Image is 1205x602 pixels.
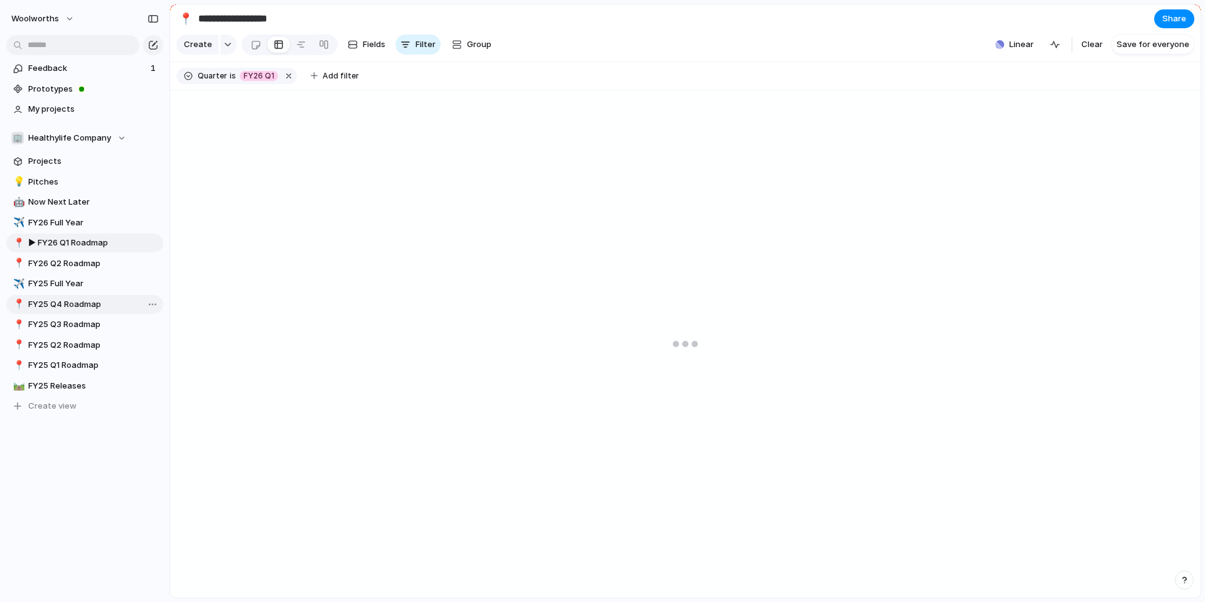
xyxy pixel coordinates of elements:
[11,13,59,25] span: woolworths
[198,70,227,82] span: Quarter
[6,152,163,171] a: Projects
[28,339,159,352] span: FY25 Q2 Roadmap
[6,397,163,416] button: Create view
[467,38,491,51] span: Group
[11,277,24,290] button: ✈️
[363,38,385,51] span: Fields
[28,155,159,168] span: Projects
[151,62,158,75] span: 1
[176,35,218,55] button: Create
[6,213,163,232] a: ✈️FY26 Full Year
[1111,35,1194,55] button: Save for everyone
[13,195,22,210] div: 🤖
[1081,38,1103,51] span: Clear
[13,175,22,189] div: 💡
[11,298,24,311] button: 📍
[11,132,24,144] div: 🏢
[28,298,159,311] span: FY25 Q4 Roadmap
[415,38,436,51] span: Filter
[28,103,159,116] span: My projects
[11,318,24,331] button: 📍
[303,67,367,85] button: Add filter
[6,377,163,395] a: 🛤️FY25 Releases
[1162,13,1186,25] span: Share
[13,256,22,271] div: 📍
[1009,38,1034,51] span: Linear
[28,217,159,229] span: FY26 Full Year
[28,237,159,249] span: ▶︎ FY26 Q1 Roadmap
[28,277,159,290] span: FY25 Full Year
[28,132,111,144] span: Healthylife Company
[395,35,441,55] button: Filter
[230,70,236,82] span: is
[11,380,24,392] button: 🛤️
[1076,35,1108,55] button: Clear
[6,129,163,148] button: 🏢Healthylife Company
[11,339,24,352] button: 📍
[179,10,193,27] div: 📍
[6,274,163,293] a: ✈️FY25 Full Year
[11,359,24,372] button: 📍
[6,100,163,119] a: My projects
[13,338,22,352] div: 📍
[244,70,274,82] span: FY26 Q1
[13,379,22,393] div: 🛤️
[343,35,390,55] button: Fields
[6,173,163,191] a: 💡Pitches
[6,234,163,252] a: 📍▶︎ FY26 Q1 Roadmap
[237,69,281,83] button: FY26 Q1
[6,336,163,355] a: 📍FY25 Q2 Roadmap
[13,215,22,230] div: ✈️
[6,193,163,212] a: 🤖Now Next Later
[1154,9,1194,28] button: Share
[13,297,22,311] div: 📍
[176,9,196,29] button: 📍
[6,315,163,334] a: 📍FY25 Q3 Roadmap
[184,38,212,51] span: Create
[6,80,163,99] a: Prototypes
[28,380,159,392] span: FY25 Releases
[1117,38,1189,51] span: Save for everyone
[28,62,147,75] span: Feedback
[990,35,1039,54] button: Linear
[6,59,163,78] a: Feedback1
[11,217,24,229] button: ✈️
[6,356,163,375] a: 📍FY25 Q1 Roadmap
[11,196,24,208] button: 🤖
[6,254,163,273] a: 📍FY26 Q2 Roadmap
[11,257,24,270] button: 📍
[28,359,159,372] span: FY25 Q1 Roadmap
[13,277,22,291] div: ✈️
[13,236,22,250] div: 📍
[6,295,163,314] a: 📍FY25 Q4 Roadmap
[11,176,24,188] button: 💡
[28,318,159,331] span: FY25 Q3 Roadmap
[6,9,81,29] button: woolworths
[28,400,77,412] span: Create view
[28,83,159,95] span: Prototypes
[28,176,159,188] span: Pitches
[227,69,238,83] button: is
[323,70,359,82] span: Add filter
[28,196,159,208] span: Now Next Later
[28,257,159,270] span: FY26 Q2 Roadmap
[13,358,22,373] div: 📍
[11,237,24,249] button: 📍
[13,318,22,332] div: 📍
[446,35,498,55] button: Group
